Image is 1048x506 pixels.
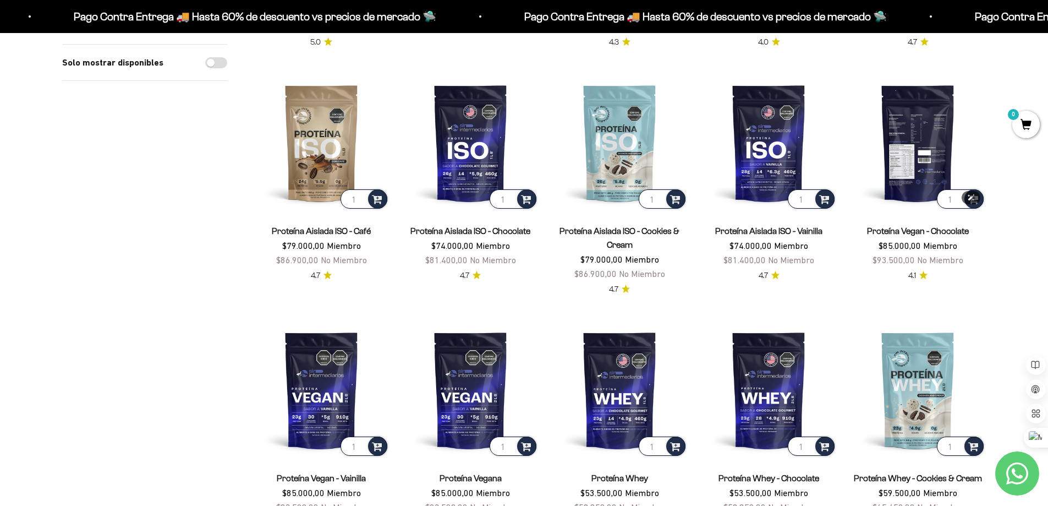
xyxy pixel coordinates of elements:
[923,241,957,251] span: Miembro
[574,269,617,279] span: $86.900,00
[52,8,414,25] p: Pago Contra Entrega 🚚 Hasta 60% de descuento vs precios de mercado 🛸
[62,56,163,70] label: Solo mostrar disponibles
[470,255,516,265] span: No Miembro
[277,474,366,483] a: Proteína Vegan - Vainilla
[609,36,619,48] span: 4.3
[729,488,772,498] span: $53.500,00
[908,36,929,48] a: 4.74.7 de 5.0 estrellas
[591,474,648,483] a: Proteína Whey
[625,488,659,498] span: Miembro
[410,226,530,236] a: Proteína Aislada ISO - Chocolate
[282,488,325,498] span: $85.000,00
[580,254,623,264] span: $79.000,00
[774,488,808,498] span: Miembro
[879,488,921,498] span: $59.500,00
[310,36,332,48] a: 5.05.0 de 5.0 estrellas
[580,488,623,498] span: $53.500,00
[625,254,659,264] span: Miembro
[282,241,325,251] span: $79.000,00
[476,241,510,251] span: Miembro
[723,255,766,265] span: $81.400,00
[310,36,321,48] span: 5.0
[460,270,481,282] a: 4.74.7 de 5.0 estrellas
[502,8,865,25] p: Pago Contra Entrega 🚚 Hasta 60% de descuento vs precios de mercado 🛸
[431,488,474,498] span: $85.000,00
[718,474,819,483] a: Proteína Whey - Chocolate
[774,241,808,251] span: Miembro
[850,75,986,211] img: Proteína Vegan - Chocolate
[873,255,915,265] span: $93.500,00
[758,36,769,48] span: 4.0
[272,226,371,236] a: Proteína Aislada ISO - Café
[276,255,319,265] span: $86.900,00
[476,488,510,498] span: Miembro
[619,269,665,279] span: No Miembro
[1012,119,1040,132] a: 0
[879,241,921,251] span: $85.000,00
[609,36,630,48] a: 4.34.3 de 5.0 estrellas
[867,226,969,236] a: Proteína Vegan - Chocolate
[917,255,963,265] span: No Miembro
[923,488,957,498] span: Miembro
[1007,108,1020,121] mark: 0
[321,255,367,265] span: No Miembro
[854,474,982,483] a: Proteína Whey - Cookies & Cream
[327,241,361,251] span: Miembro
[311,270,332,282] a: 4.74.7 de 5.0 estrellas
[758,36,780,48] a: 4.04.0 de 5.0 estrellas
[908,270,928,282] a: 4.14.1 de 5.0 estrellas
[460,270,469,282] span: 4.7
[908,36,917,48] span: 4.7
[768,255,814,265] span: No Miembro
[559,226,679,249] a: Proteína Aislada ISO - Cookies & Cream
[759,270,768,282] span: 4.7
[327,488,361,498] span: Miembro
[425,255,468,265] span: $81.400,00
[609,284,630,296] a: 4.74.7 de 5.0 estrellas
[759,270,780,282] a: 4.74.7 de 5.0 estrellas
[729,241,772,251] span: $74.000,00
[609,284,618,296] span: 4.7
[431,241,474,251] span: $74.000,00
[440,474,502,483] a: Proteína Vegana
[908,270,916,282] span: 4.1
[311,270,320,282] span: 4.7
[715,226,822,236] a: Proteína Aislada ISO - Vainilla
